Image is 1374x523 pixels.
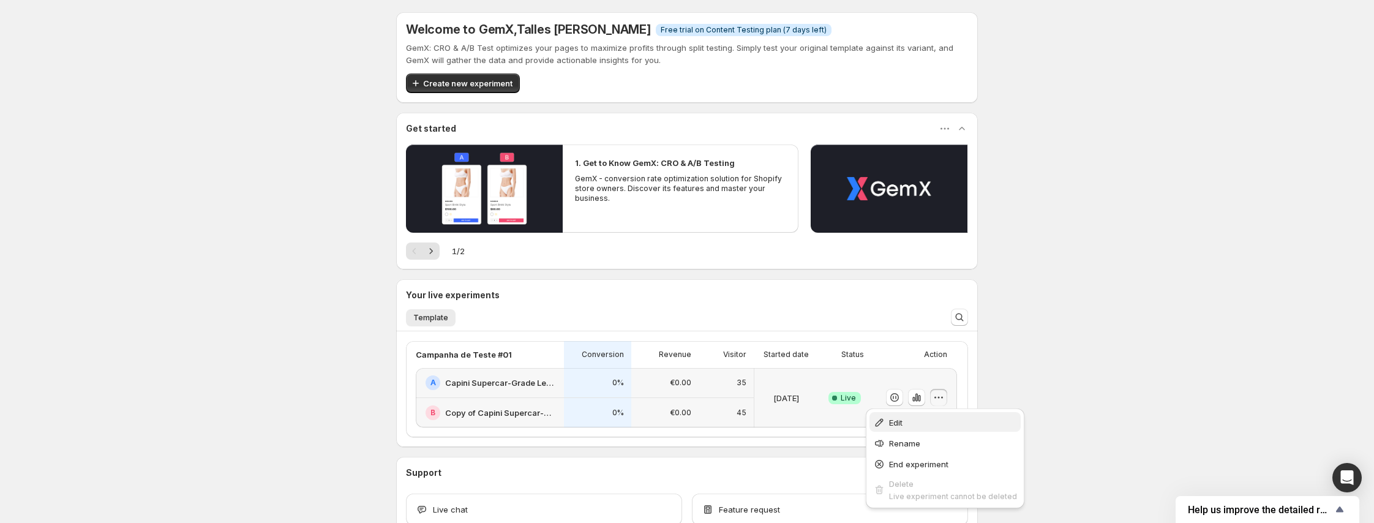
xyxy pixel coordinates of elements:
[723,350,746,359] p: Visitor
[670,378,691,388] p: €0.00
[575,174,786,203] p: GemX - conversion rate optimization solution for Shopify store owners. Discover its features and ...
[612,408,624,418] p: 0%
[406,122,456,135] h3: Get started
[1188,502,1347,517] button: Show survey - Help us improve the detailed report for A/B campaigns
[413,313,448,323] span: Template
[661,25,827,35] span: Free trial on Content Testing plan (7 days left)
[737,408,746,418] p: 45
[423,77,512,89] span: Create new experiment
[737,378,746,388] p: 35
[659,350,691,359] p: Revenue
[889,459,948,469] span: End experiment
[841,350,864,359] p: Status
[719,503,780,516] span: Feature request
[764,350,809,359] p: Started date
[889,438,920,448] span: Rename
[889,492,1017,501] span: Live experiment cannot be deleted
[406,289,500,301] h3: Your live experiments
[406,145,563,233] button: Play video
[924,350,947,359] p: Action
[575,157,735,169] h2: 1. Get to Know GemX: CRO & A/B Testing
[869,475,1021,505] button: DeleteLive experiment cannot be deleted
[889,478,1017,490] div: Delete
[416,348,512,361] p: Campanha de Teste #01
[445,407,557,419] h2: Copy of Capini Supercar-Grade Leather Case
[445,377,557,389] h2: Capini Supercar-Grade Leather Case
[433,503,468,516] span: Live chat
[869,454,1021,473] button: End experiment
[406,73,520,93] button: Create new experiment
[514,22,651,37] span: , Talles [PERSON_NAME]
[430,408,435,418] h2: B
[612,378,624,388] p: 0%
[452,245,465,257] span: 1 / 2
[430,378,436,388] h2: A
[869,433,1021,453] button: Rename
[869,412,1021,432] button: Edit
[406,467,441,479] h3: Support
[406,243,440,260] nav: Pagination
[1188,504,1332,516] span: Help us improve the detailed report for A/B campaigns
[582,350,624,359] p: Conversion
[422,243,440,260] button: Next
[951,309,968,326] button: Search and filter results
[773,392,799,404] p: [DATE]
[811,145,967,233] button: Play video
[406,22,651,37] h5: Welcome to GemX
[406,42,968,66] p: GemX: CRO & A/B Test optimizes your pages to maximize profits through split testing. Simply test ...
[889,418,903,427] span: Edit
[670,408,691,418] p: €0.00
[841,393,856,403] span: Live
[1332,463,1362,492] div: Open Intercom Messenger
